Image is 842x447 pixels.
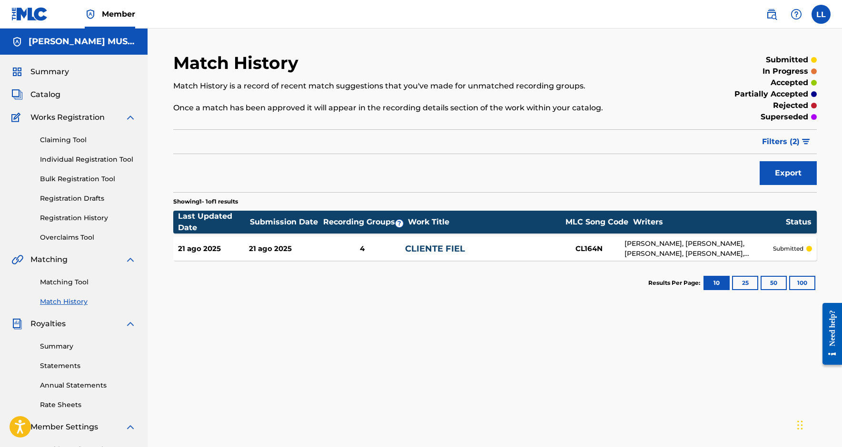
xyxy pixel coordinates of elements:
img: MLC Logo [11,7,48,21]
p: accepted [771,77,808,88]
div: [PERSON_NAME], [PERSON_NAME], [PERSON_NAME], [PERSON_NAME], [PERSON_NAME], [PERSON_NAME] [PERSON_... [624,239,773,259]
img: Top Rightsholder [85,9,96,20]
img: help [791,9,802,20]
button: 100 [789,276,815,290]
div: User Menu [812,5,831,24]
div: Submission Date [250,216,321,228]
a: Statements [40,361,136,371]
span: Works Registration [30,112,105,123]
iframe: Resource Center [815,295,842,373]
a: Annual Statements [40,380,136,390]
div: Widget de chat [794,401,842,447]
span: Matching [30,254,68,265]
div: Recording Groups [322,216,407,228]
p: Match History is a record of recent match suggestions that you've made for unmatched recording gr... [173,80,669,92]
button: Export [760,161,817,185]
div: 4 [320,243,405,254]
span: Catalog [30,89,60,100]
a: CatalogCatalog [11,89,60,100]
span: Member [102,9,135,19]
div: Last Updated Date [178,211,249,233]
a: Registration History [40,213,136,223]
div: Help [787,5,806,24]
a: Matching Tool [40,277,136,287]
a: Overclaims Tool [40,233,136,243]
p: submitted [766,54,808,66]
div: CL164N [553,243,624,254]
h2: Match History [173,52,303,74]
p: Once a match has been approved it will appear in the recording details section of the work within... [173,102,669,114]
p: Results Per Page: [648,279,703,287]
iframe: Chat Widget [794,401,842,447]
img: Royalties [11,318,23,330]
div: Work Title [408,216,560,228]
button: 50 [761,276,787,290]
div: 21 ago 2025 [178,243,249,254]
span: Royalties [30,318,66,330]
a: SummarySummary [11,66,69,78]
img: Accounts [11,36,23,48]
span: Filters ( 2 ) [762,136,800,147]
div: Writers [633,216,785,228]
img: Summary [11,66,23,78]
p: Showing 1 - 1 of 1 results [173,197,238,206]
img: Catalog [11,89,23,100]
img: filter [802,139,810,145]
button: 10 [703,276,730,290]
p: superseded [761,111,808,123]
img: search [766,9,777,20]
p: partially accepted [734,88,808,100]
span: ? [396,220,403,227]
button: 25 [732,276,758,290]
div: Arrastrar [797,411,803,439]
div: Status [786,216,812,228]
img: expand [125,421,136,433]
span: Member Settings [30,421,98,433]
a: Public Search [762,5,781,24]
a: Summary [40,341,136,351]
a: CLIENTE FIEL [405,243,465,254]
a: Rate Sheets [40,400,136,410]
img: expand [125,112,136,123]
a: Claiming Tool [40,135,136,145]
a: Match History [40,297,136,307]
div: MLC Song Code [561,216,633,228]
img: Works Registration [11,112,24,123]
a: Bulk Registration Tool [40,174,136,184]
img: expand [125,254,136,265]
p: submitted [773,244,803,253]
img: Matching [11,254,23,265]
div: 21 ago 2025 [249,243,320,254]
a: Registration Drafts [40,194,136,204]
button: Filters (2) [756,130,817,154]
img: expand [125,318,136,330]
span: Summary [30,66,69,78]
a: Individual Registration Tool [40,155,136,165]
p: in progress [763,66,808,77]
h5: LEONARDO LOPEZ SANTIAGO MUSIC [29,36,136,47]
p: rejected [773,100,808,111]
